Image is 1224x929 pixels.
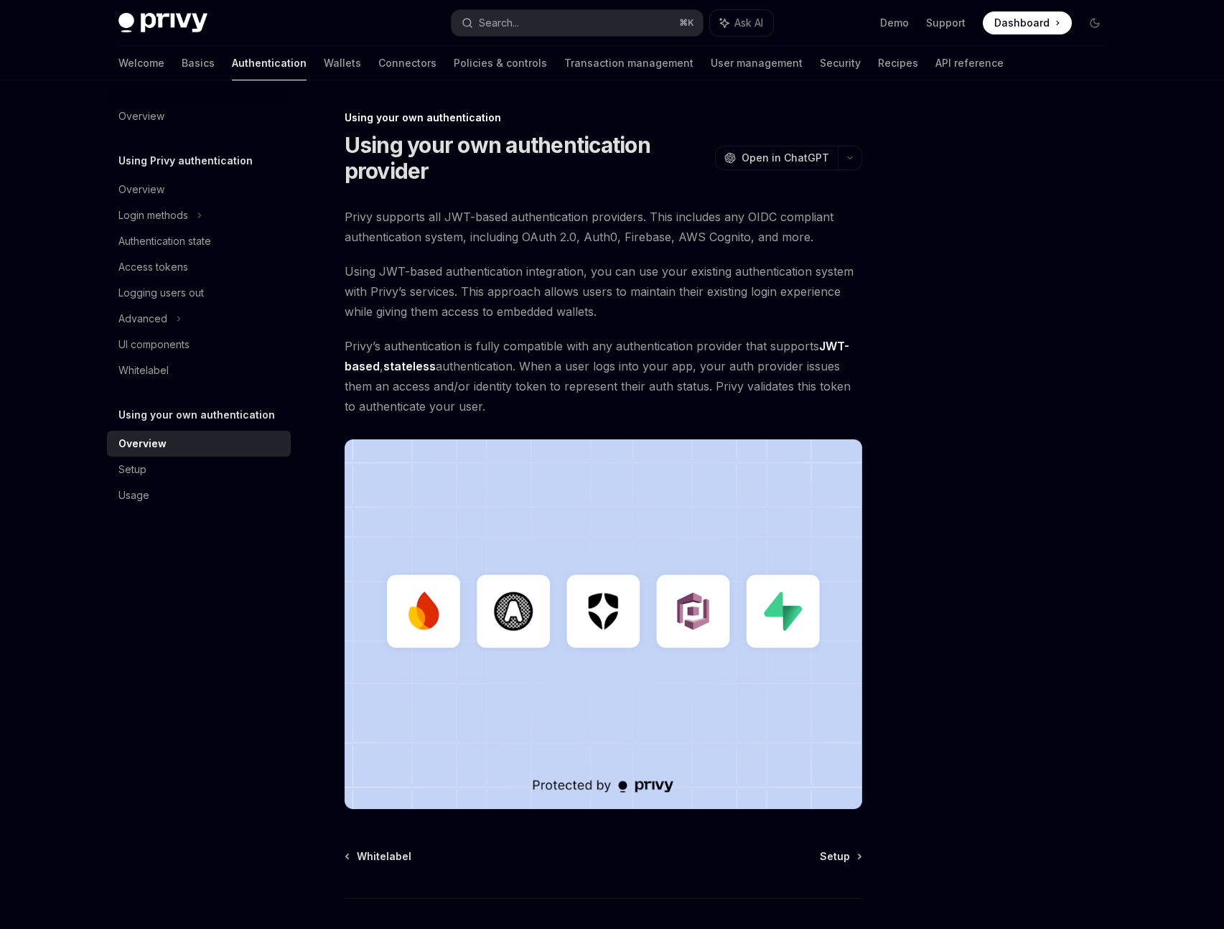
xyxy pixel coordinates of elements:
[711,46,803,80] a: User management
[345,207,862,247] span: Privy supports all JWT-based authentication providers. This includes any OIDC compliant authentic...
[118,362,169,379] div: Whitelabel
[107,482,291,508] a: Usage
[118,13,207,33] img: dark logo
[345,261,862,322] span: Using JWT-based authentication integration, you can use your existing authentication system with ...
[107,457,291,482] a: Setup
[926,16,966,30] a: Support
[935,46,1004,80] a: API reference
[118,233,211,250] div: Authentication state
[118,108,164,125] div: Overview
[107,254,291,280] a: Access tokens
[345,111,862,125] div: Using your own authentication
[118,46,164,80] a: Welcome
[324,46,361,80] a: Wallets
[118,284,204,302] div: Logging users out
[880,16,909,30] a: Demo
[454,46,547,80] a: Policies & controls
[346,849,411,864] a: Whitelabel
[345,336,862,416] span: Privy’s authentication is fully compatible with any authentication provider that supports , authe...
[820,849,861,864] a: Setup
[345,132,709,184] h1: Using your own authentication provider
[710,10,773,36] button: Ask AI
[378,46,436,80] a: Connectors
[118,310,167,327] div: Advanced
[107,177,291,202] a: Overview
[107,103,291,129] a: Overview
[118,207,188,224] div: Login methods
[994,16,1050,30] span: Dashboard
[357,849,411,864] span: Whitelabel
[118,406,275,424] h5: Using your own authentication
[452,10,703,36] button: Search...⌘K
[679,17,694,29] span: ⌘ K
[118,258,188,276] div: Access tokens
[182,46,215,80] a: Basics
[107,358,291,383] a: Whitelabel
[742,151,829,165] span: Open in ChatGPT
[878,46,918,80] a: Recipes
[107,332,291,358] a: UI components
[820,849,850,864] span: Setup
[983,11,1072,34] a: Dashboard
[1083,11,1106,34] button: Toggle dark mode
[118,461,146,478] div: Setup
[118,181,164,198] div: Overview
[107,228,291,254] a: Authentication state
[734,16,763,30] span: Ask AI
[118,152,253,169] h5: Using Privy authentication
[715,146,838,170] button: Open in ChatGPT
[232,46,307,80] a: Authentication
[383,359,436,374] a: stateless
[820,46,861,80] a: Security
[107,431,291,457] a: Overview
[345,439,862,809] img: JWT-based auth splash
[118,435,167,452] div: Overview
[118,487,149,504] div: Usage
[564,46,693,80] a: Transaction management
[118,336,190,353] div: UI components
[479,14,519,32] div: Search...
[107,280,291,306] a: Logging users out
